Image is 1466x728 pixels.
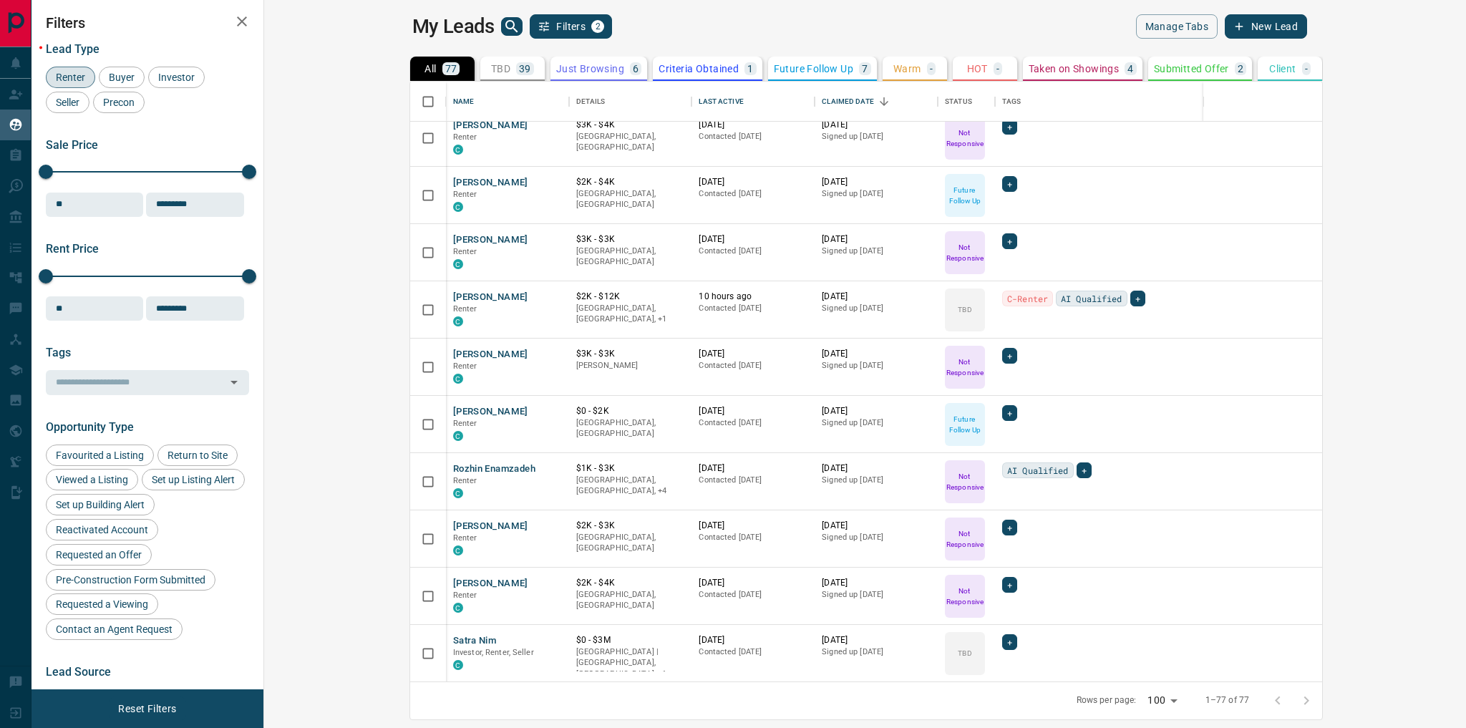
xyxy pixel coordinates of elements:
div: condos.ca [453,545,463,555]
p: Contacted [DATE] [699,532,807,543]
p: 10 hours ago [699,291,807,303]
p: [GEOGRAPHIC_DATA], [GEOGRAPHIC_DATA] [576,246,685,268]
span: + [1007,635,1012,649]
p: Toronto [576,646,685,680]
p: $2K - $4K [576,577,685,589]
p: $2K - $4K [576,176,685,188]
span: + [1007,578,1012,592]
p: 4 [1127,64,1133,74]
div: Pre-Construction Form Submitted [46,569,215,591]
span: Precon [98,97,140,108]
span: Investor, Renter, Seller [453,648,534,657]
button: Filters2 [530,14,612,39]
span: Contact an Agent Request [51,623,178,635]
div: Requested a Viewing [46,593,158,615]
p: HOT [967,64,988,74]
p: All [424,64,436,74]
p: [DATE] [699,634,807,646]
p: $2K - $3K [576,520,685,532]
div: + [1130,291,1145,306]
p: Taken on Showings [1029,64,1120,74]
p: 39 [519,64,531,74]
p: [DATE] [822,462,931,475]
p: 77 [445,64,457,74]
span: + [1007,234,1012,248]
div: + [1002,233,1017,249]
div: condos.ca [453,603,463,613]
p: Rows per page: [1077,694,1137,707]
span: Set up Listing Alert [147,474,240,485]
p: Not Responsive [946,471,984,492]
button: search button [501,17,523,36]
div: Viewed a Listing [46,469,138,490]
div: condos.ca [453,488,463,498]
div: Name [453,82,475,122]
span: 2 [593,21,603,31]
div: + [1002,405,1017,421]
p: Future Follow Up [946,414,984,435]
p: [DATE] [699,462,807,475]
p: - [930,64,933,74]
p: Warm [893,64,921,74]
p: [DATE] [822,405,931,417]
p: [DATE] [822,634,931,646]
button: [PERSON_NAME] [453,520,528,533]
p: Contacted [DATE] [699,303,807,314]
p: $0 - $2K [576,405,685,417]
p: [GEOGRAPHIC_DATA], [GEOGRAPHIC_DATA] [576,131,685,153]
div: Set up Building Alert [46,494,155,515]
button: [PERSON_NAME] [453,577,528,591]
p: Contacted [DATE] [699,475,807,486]
p: 7 [862,64,868,74]
span: + [1007,349,1012,363]
p: Signed up [DATE] [822,589,931,601]
span: Tags [46,346,71,359]
p: TBD [491,64,510,74]
span: Return to Site [162,450,233,461]
div: condos.ca [453,660,463,670]
p: Criteria Obtained [659,64,739,74]
p: [PERSON_NAME] [576,360,685,372]
button: Manage Tabs [1136,14,1218,39]
p: Signed up [DATE] [822,532,931,543]
p: [DATE] [822,176,931,188]
div: + [1077,462,1092,478]
p: $1K - $3K [576,462,685,475]
p: - [1305,64,1308,74]
div: + [1002,577,1017,593]
p: Signed up [DATE] [822,475,931,486]
div: Details [569,82,692,122]
button: Reset Filters [109,697,185,721]
p: 2 [1238,64,1243,74]
button: [PERSON_NAME] [453,119,528,132]
p: [DATE] [822,577,931,589]
p: [DATE] [822,291,931,303]
button: Rozhin Enamzadeh [453,462,535,476]
div: Requested an Offer [46,544,152,566]
p: Submitted Offer [1154,64,1229,74]
div: Investor [148,67,205,88]
button: Open [224,372,244,392]
p: [DATE] [699,348,807,360]
p: Signed up [DATE] [822,131,931,142]
span: Renter [51,72,90,83]
span: Rent Price [46,242,99,256]
span: Sale Price [46,138,98,152]
div: condos.ca [453,431,463,441]
p: [GEOGRAPHIC_DATA], [GEOGRAPHIC_DATA] [576,589,685,611]
p: TBD [958,648,971,659]
span: + [1007,177,1012,191]
p: Signed up [DATE] [822,646,931,658]
span: + [1007,520,1012,535]
p: Future Follow Up [946,185,984,206]
div: Contact an Agent Request [46,618,183,640]
p: Signed up [DATE] [822,188,931,200]
p: [DATE] [699,233,807,246]
span: + [1082,463,1087,477]
div: condos.ca [453,316,463,326]
p: [DATE] [822,119,931,131]
p: [DATE] [699,577,807,589]
p: Contacted [DATE] [699,246,807,257]
p: [DATE] [699,176,807,188]
p: Contacted [DATE] [699,589,807,601]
